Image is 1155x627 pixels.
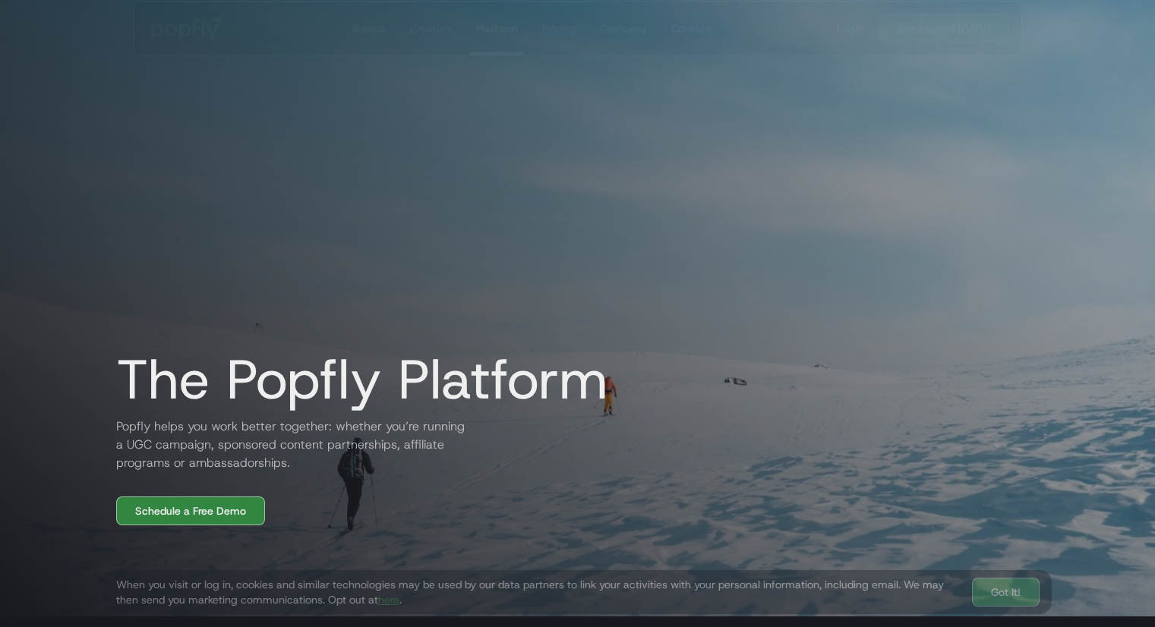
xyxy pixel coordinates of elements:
div: Company [599,21,646,36]
h1: The Popfly Platform [104,349,608,410]
a: Schedule a Free Demo [116,496,265,525]
a: Get Started [DATE] [879,14,1009,43]
div: Brands [352,21,385,36]
a: Brands [346,2,391,55]
a: Contact [664,2,716,55]
a: Login [831,21,869,36]
a: Got It! [972,578,1040,607]
a: home [140,6,238,52]
div: Platform [475,21,517,36]
a: Platform [469,2,523,55]
a: here [378,593,399,607]
a: Company [593,2,652,55]
div: Contact [671,21,710,36]
div: Creators [409,21,451,36]
a: Creators [403,2,457,55]
div: When you visit or log in, cookies and similar technologies may be used by our data partners to li... [116,577,960,607]
a: Pricing [535,2,581,55]
h2: Popfly helps you work better together: whether you’re running a UGC campaign, sponsored content p... [104,417,469,472]
div: Pricing [541,21,575,36]
div: Login [837,21,863,36]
